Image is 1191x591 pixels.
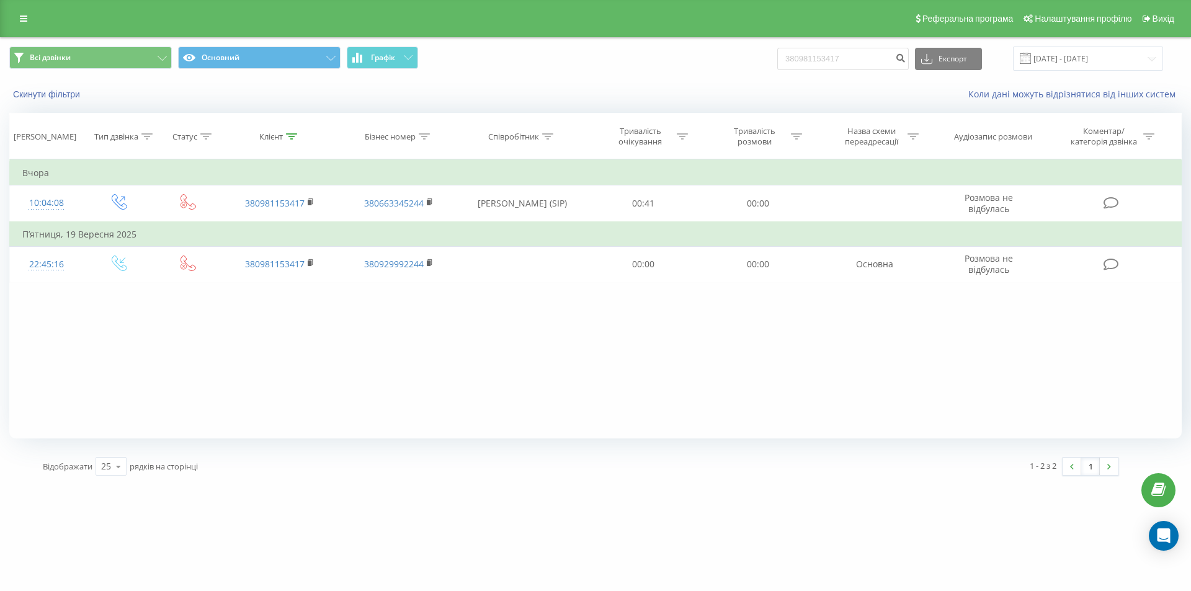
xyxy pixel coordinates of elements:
td: [PERSON_NAME] (SIP) [458,185,586,222]
td: 00:00 [700,246,814,282]
button: Експорт [915,48,982,70]
td: Основна [815,246,934,282]
div: Тривалість розмови [721,126,788,147]
div: Статус [172,131,197,142]
button: Всі дзвінки [9,47,172,69]
span: рядків на сторінці [130,461,198,472]
span: Реферальна програма [922,14,1014,24]
a: 380981153417 [245,258,305,270]
div: Тривалість очікування [607,126,674,147]
div: 10:04:08 [22,191,71,215]
div: [PERSON_NAME] [14,131,76,142]
button: Скинути фільтри [9,89,86,100]
div: Коментар/категорія дзвінка [1068,126,1140,147]
div: Тип дзвінка [94,131,138,142]
td: 00:00 [700,185,814,222]
span: Налаштування профілю [1035,14,1131,24]
input: Пошук за номером [777,48,909,70]
a: 1 [1081,458,1100,475]
td: П’ятниця, 19 Вересня 2025 [10,222,1182,247]
div: Назва схеми переадресації [838,126,904,147]
div: Співробітник [488,131,539,142]
a: 380929992244 [364,258,424,270]
a: 380663345244 [364,197,424,209]
span: Всі дзвінки [30,53,71,63]
td: 00:41 [586,185,700,222]
a: 380981153417 [245,197,305,209]
div: 22:45:16 [22,252,71,277]
td: 00:00 [586,246,700,282]
div: Open Intercom Messenger [1149,521,1179,551]
button: Основний [178,47,341,69]
div: Бізнес номер [365,131,416,142]
div: Клієнт [259,131,283,142]
span: Розмова не відбулась [965,252,1013,275]
span: Графік [371,53,395,62]
span: Відображати [43,461,92,472]
td: Вчора [10,161,1182,185]
div: 25 [101,460,111,473]
span: Вихід [1153,14,1174,24]
div: 1 - 2 з 2 [1030,460,1056,472]
a: Коли дані можуть відрізнятися вiд інших систем [968,88,1182,100]
span: Розмова не відбулась [965,192,1013,215]
div: Аудіозапис розмови [954,131,1032,142]
button: Графік [347,47,418,69]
